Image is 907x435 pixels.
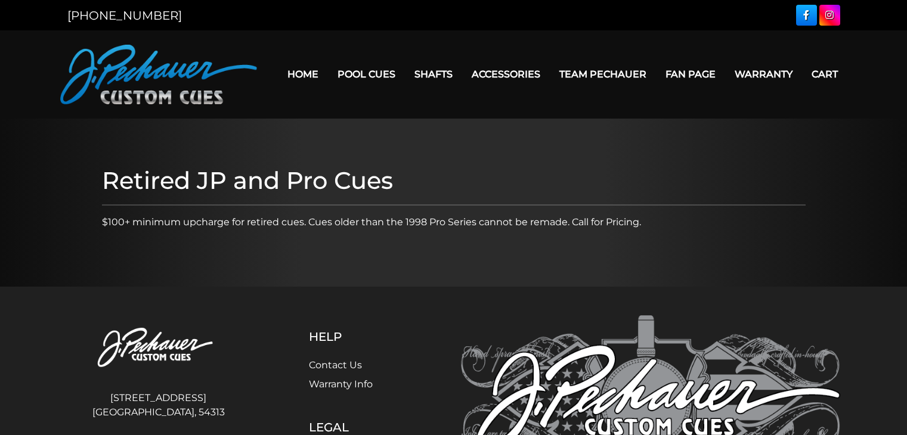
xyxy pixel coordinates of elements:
img: Pechauer Custom Cues [60,45,257,104]
a: Warranty Info [309,378,373,390]
a: [PHONE_NUMBER] [67,8,182,23]
a: Accessories [462,59,550,89]
a: Cart [802,59,847,89]
address: [STREET_ADDRESS] [GEOGRAPHIC_DATA], 54313 [67,386,250,424]
h1: Retired JP and Pro Cues [102,166,806,195]
a: Shafts [405,59,462,89]
a: Team Pechauer [550,59,656,89]
a: Fan Page [656,59,725,89]
h5: Help [309,330,401,344]
a: Pool Cues [328,59,405,89]
a: Warranty [725,59,802,89]
h5: Legal [309,420,401,434]
img: Pechauer Custom Cues [67,315,250,381]
p: $100+ minimum upcharge for retired cues. Cues older than the 1998 Pro Series cannot be remade. Ca... [102,215,806,229]
a: Home [278,59,328,89]
a: Contact Us [309,359,362,371]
